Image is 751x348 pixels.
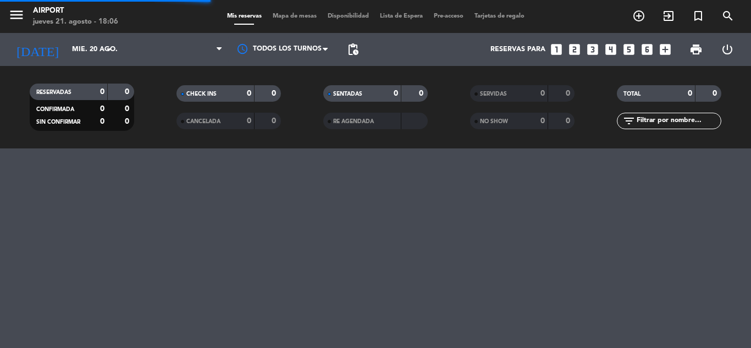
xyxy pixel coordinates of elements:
button: menu [8,7,25,27]
span: CHECK INS [186,91,217,97]
span: SIN CONFIRMAR [36,119,80,125]
span: NO SHOW [480,119,508,124]
i: filter_list [622,114,636,128]
div: Airport [33,5,118,16]
i: looks_6 [640,42,654,57]
strong: 0 [688,90,692,97]
strong: 0 [125,118,131,125]
strong: 0 [100,88,104,96]
i: add_circle_outline [632,9,645,23]
strong: 0 [272,117,278,125]
span: RE AGENDADA [333,119,374,124]
strong: 0 [540,117,545,125]
span: TOTAL [623,91,640,97]
i: power_settings_new [721,43,734,56]
strong: 0 [125,105,131,113]
span: SERVIDAS [480,91,507,97]
strong: 0 [566,117,572,125]
span: Mapa de mesas [267,13,322,19]
span: pending_actions [346,43,360,56]
i: looks_3 [586,42,600,57]
strong: 0 [100,118,104,125]
span: CANCELADA [186,119,220,124]
span: Disponibilidad [322,13,374,19]
span: print [689,43,703,56]
i: exit_to_app [662,9,675,23]
span: Pre-acceso [428,13,469,19]
span: Lista de Espera [374,13,428,19]
span: SENTADAS [333,91,362,97]
i: looks_one [549,42,564,57]
span: Mis reservas [222,13,267,19]
i: looks_two [567,42,582,57]
strong: 0 [125,88,131,96]
i: arrow_drop_down [102,43,115,56]
i: looks_5 [622,42,636,57]
i: looks_4 [604,42,618,57]
i: menu [8,7,25,23]
strong: 0 [272,90,278,97]
div: jueves 21. agosto - 18:06 [33,16,118,27]
strong: 0 [247,90,251,97]
strong: 0 [100,105,104,113]
strong: 0 [419,90,426,97]
i: search [721,9,735,23]
strong: 0 [566,90,572,97]
strong: 0 [394,90,398,97]
strong: 0 [247,117,251,125]
i: turned_in_not [692,9,705,23]
input: Filtrar por nombre... [636,115,721,127]
span: Tarjetas de regalo [469,13,530,19]
div: LOG OUT [711,33,743,66]
strong: 0 [713,90,719,97]
span: CONFIRMADA [36,107,74,112]
span: RESERVADAS [36,90,71,95]
i: [DATE] [8,37,67,62]
span: Reservas para [490,46,545,53]
strong: 0 [540,90,545,97]
i: add_box [658,42,672,57]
